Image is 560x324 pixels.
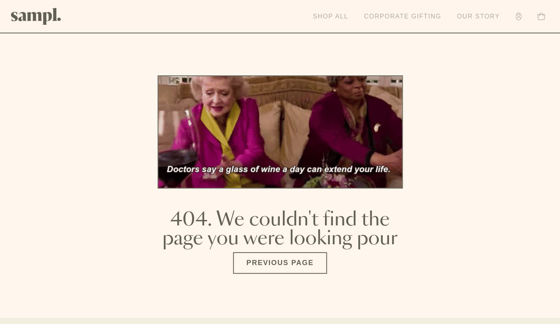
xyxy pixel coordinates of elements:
h1: 404. We couldn't find the page you were looking pour [158,211,403,248]
a: Our Story [453,8,504,25]
a: Corporate Gifting [360,8,445,25]
button: Previous Page [233,252,327,274]
a: Shop All [309,8,352,25]
img: Sampl logo [11,8,61,25]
